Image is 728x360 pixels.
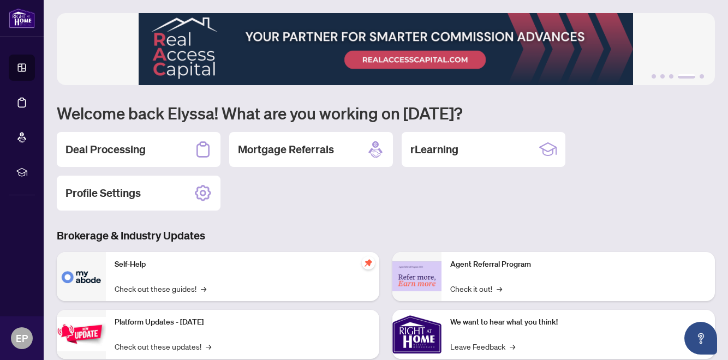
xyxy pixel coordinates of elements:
[115,283,206,295] a: Check out these guides!→
[497,283,502,295] span: →
[700,74,704,79] button: 5
[57,13,715,85] img: Slide 3
[115,340,211,352] a: Check out these updates!→
[57,103,715,123] h1: Welcome back Elyssa! What are you working on [DATE]?
[362,256,375,269] span: pushpin
[450,259,706,271] p: Agent Referral Program
[392,261,441,291] img: Agent Referral Program
[57,228,715,243] h3: Brokerage & Industry Updates
[115,259,371,271] p: Self-Help
[678,74,695,79] button: 4
[450,340,515,352] a: Leave Feedback→
[238,142,334,157] h2: Mortgage Referrals
[65,142,146,157] h2: Deal Processing
[510,340,515,352] span: →
[652,74,656,79] button: 1
[392,310,441,359] img: We want to hear what you think!
[410,142,458,157] h2: rLearning
[669,74,673,79] button: 3
[57,317,106,351] img: Platform Updates - July 21, 2025
[9,8,35,28] img: logo
[16,331,28,346] span: EP
[450,316,706,328] p: We want to hear what you think!
[206,340,211,352] span: →
[450,283,502,295] a: Check it out!→
[684,322,717,355] button: Open asap
[57,252,106,301] img: Self-Help
[201,283,206,295] span: →
[115,316,371,328] p: Platform Updates - [DATE]
[660,74,665,79] button: 2
[65,185,141,201] h2: Profile Settings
